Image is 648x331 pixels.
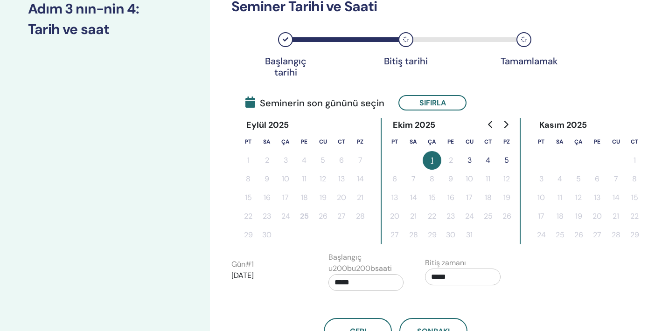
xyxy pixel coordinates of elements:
[501,55,547,67] div: Tamamlamak
[398,95,467,110] button: Sıfırla
[258,170,276,188] button: 9
[497,132,516,151] th: Pazar
[245,96,384,110] span: Seminerin son gününü seçin
[588,132,606,151] th: Perşembe
[28,21,182,38] h3: Tarih ve saat
[383,55,429,67] div: Bitiş tarihi
[276,188,295,207] button: 17
[532,170,550,188] button: 3
[606,188,625,207] button: 14
[588,170,606,188] button: 6
[498,115,513,134] button: Go to next month
[460,132,479,151] th: Cuma
[404,188,423,207] button: 14
[588,207,606,226] button: 20
[532,226,550,244] button: 24
[295,132,314,151] th: Perşembe
[532,118,595,132] div: Kasım 2025
[262,55,309,78] div: Başlangıç tarihi
[295,188,314,207] button: 18
[276,207,295,226] button: 24
[606,132,625,151] th: Cuma
[497,170,516,188] button: 12
[625,188,644,207] button: 15
[532,207,550,226] button: 17
[479,132,497,151] th: Cumartesi
[625,226,644,244] button: 29
[479,207,497,226] button: 25
[625,170,644,188] button: 8
[351,132,369,151] th: Pazar
[28,0,182,17] h3: Adım 3 nın-nin 4 :
[239,207,258,226] button: 22
[328,252,404,274] label: Başlangıç u200bu200bsaati
[314,170,332,188] button: 12
[423,170,441,188] button: 8
[404,226,423,244] button: 28
[239,188,258,207] button: 15
[625,207,644,226] button: 22
[441,170,460,188] button: 9
[588,226,606,244] button: 27
[258,132,276,151] th: Salı
[314,207,332,226] button: 26
[569,188,588,207] button: 12
[258,226,276,244] button: 30
[295,151,314,170] button: 4
[423,132,441,151] th: Çarşamba
[497,188,516,207] button: 19
[239,132,258,151] th: Pazartesi
[332,170,351,188] button: 13
[441,151,460,170] button: 2
[606,226,625,244] button: 28
[588,188,606,207] button: 13
[332,151,351,170] button: 6
[332,188,351,207] button: 20
[239,118,297,132] div: Eylül 2025
[550,132,569,151] th: Salı
[423,151,441,170] button: 1
[385,226,404,244] button: 27
[276,170,295,188] button: 10
[569,132,588,151] th: Çarşamba
[351,170,369,188] button: 14
[550,207,569,226] button: 18
[497,207,516,226] button: 26
[239,226,258,244] button: 29
[569,226,588,244] button: 26
[532,132,550,151] th: Pazartesi
[532,188,550,207] button: 10
[479,188,497,207] button: 18
[479,151,497,170] button: 4
[314,132,332,151] th: Cuma
[314,188,332,207] button: 19
[423,188,441,207] button: 15
[569,207,588,226] button: 19
[404,132,423,151] th: Salı
[441,226,460,244] button: 30
[385,188,404,207] button: 13
[332,132,351,151] th: Cumartesi
[231,259,254,270] label: Gün # 1
[569,170,588,188] button: 5
[625,151,644,170] button: 1
[550,188,569,207] button: 11
[606,170,625,188] button: 7
[460,226,479,244] button: 31
[385,170,404,188] button: 6
[276,132,295,151] th: Çarşamba
[441,188,460,207] button: 16
[550,170,569,188] button: 4
[404,207,423,226] button: 21
[231,270,307,281] p: [DATE]
[258,188,276,207] button: 16
[314,151,332,170] button: 5
[460,151,479,170] button: 3
[425,257,466,269] label: Bitiş zamanı
[625,132,644,151] th: Cumartesi
[351,151,369,170] button: 7
[423,207,441,226] button: 22
[276,151,295,170] button: 3
[258,207,276,226] button: 23
[351,207,369,226] button: 28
